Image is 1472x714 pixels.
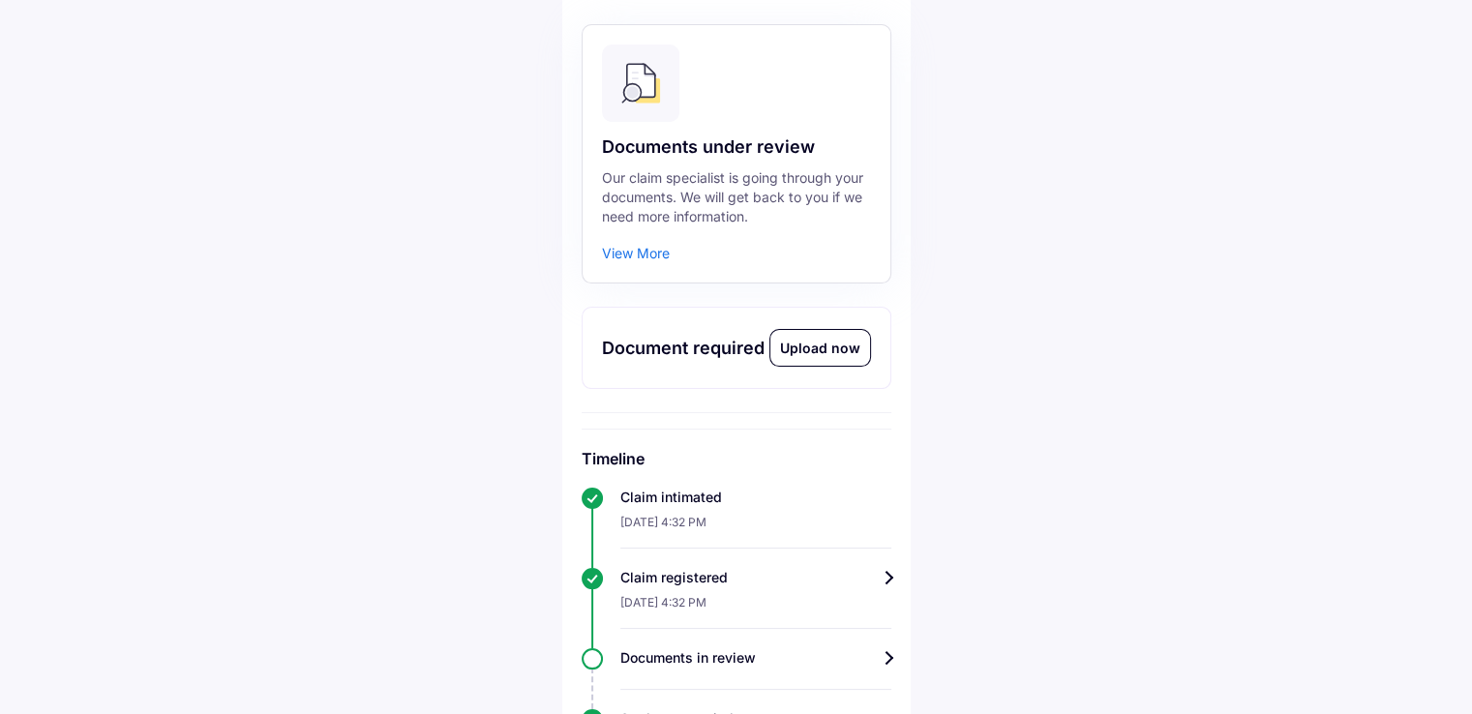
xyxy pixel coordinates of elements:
div: Our claim specialist is going through your documents. We will get back to you if we need more inf... [602,168,871,226]
h6: Timeline [582,449,891,468]
div: Claim intimated [620,488,891,507]
div: Documents in review [620,648,891,668]
div: [DATE] 4:32 PM [620,587,891,629]
div: [DATE] 4:32 PM [620,507,891,549]
div: View More [602,244,670,263]
div: Upload now [770,330,870,366]
div: Claim registered [620,568,891,587]
div: Documents under review [602,135,871,159]
div: Document required [602,337,765,360]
